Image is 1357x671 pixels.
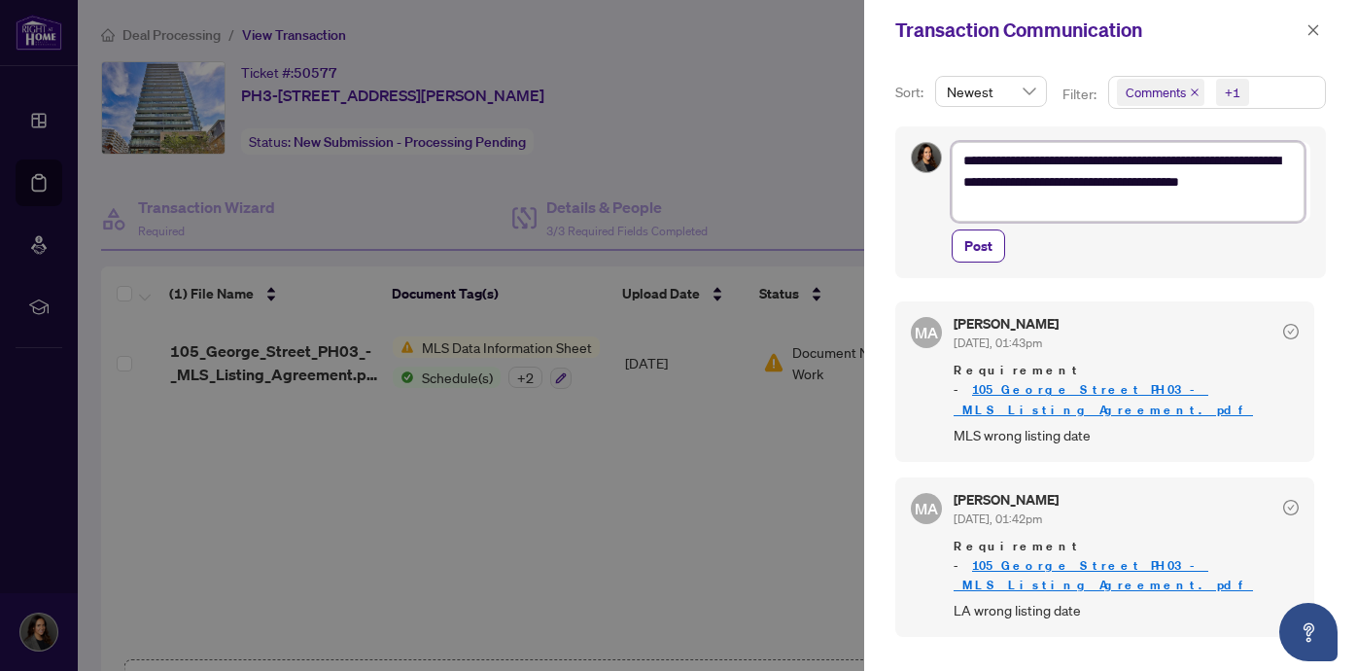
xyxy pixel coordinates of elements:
[954,557,1253,593] a: 105_George_Street_PH03_-_MLS_Listing_Agreement.pdf
[1283,324,1299,339] span: check-circle
[954,361,1299,419] span: Requirement -
[954,381,1253,417] a: 105_George_Street_PH03_-_MLS_Listing_Agreement.pdf
[1062,84,1099,105] p: Filter:
[954,512,1042,526] span: [DATE], 01:42pm
[954,599,1299,621] span: LA wrong listing date
[954,537,1299,595] span: Requirement -
[1117,79,1204,106] span: Comments
[954,317,1059,331] h5: [PERSON_NAME]
[1225,83,1240,102] div: +1
[952,230,1005,263] button: Post
[964,230,992,262] span: Post
[1283,500,1299,515] span: check-circle
[954,424,1299,446] span: MLS wrong listing date
[895,82,927,103] p: Sort:
[954,493,1059,507] h5: [PERSON_NAME]
[1306,23,1320,37] span: close
[912,143,941,172] img: Profile Icon
[1279,603,1338,661] button: Open asap
[915,321,938,344] span: MA
[954,335,1042,350] span: [DATE], 01:43pm
[895,16,1301,45] div: Transaction Communication
[947,77,1035,106] span: Newest
[915,497,938,520] span: MA
[1126,83,1186,102] span: Comments
[1190,88,1200,97] span: close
